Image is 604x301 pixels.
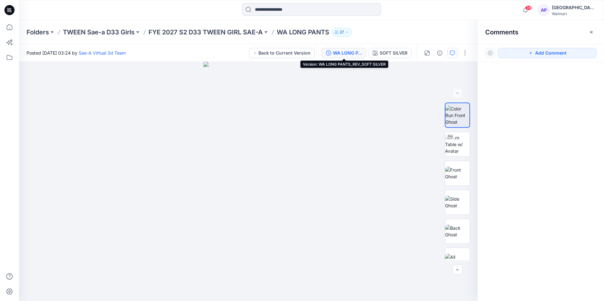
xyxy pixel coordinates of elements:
a: Folders [27,28,49,37]
button: Back to Current Version [249,48,315,58]
img: Front Ghost [445,167,470,180]
button: 27 [332,28,352,37]
button: WA LONG PANTS_REV_SOFT SILVER [322,48,366,58]
img: All colorways [445,254,470,267]
p: 27 [340,29,344,36]
img: Side Ghost [445,196,470,209]
img: Back Ghost [445,225,470,238]
span: Posted [DATE] 03:24 by [27,50,126,56]
button: Add Comment [498,48,596,58]
div: [GEOGRAPHIC_DATA] [552,4,596,11]
img: eyJhbGciOiJIUzI1NiIsImtpZCI6IjAiLCJzbHQiOiJzZXMiLCJ0eXAiOiJKV1QifQ.eyJkYXRhIjp7InR5cGUiOiJzdG9yYW... [203,62,293,301]
h2: Comments [485,28,518,36]
div: WA LONG PANTS_REV_SOFT SILVER [333,50,362,56]
p: WA LONG PANTS [277,28,329,37]
button: SOFT SILVER [369,48,412,58]
div: AP [538,4,549,16]
a: Sae-A Virtual 3d Team [79,50,126,56]
span: 36 [525,5,532,10]
a: TWEEN Sae-a D33 Girls [63,28,135,37]
img: Color Run Front Ghost [445,105,469,125]
div: SOFT SILVER [380,50,408,56]
a: FYE 2027 S2 D33 TWEEN GIRL SAE-A [148,28,263,37]
div: Walmart [552,11,596,16]
button: Details [435,48,445,58]
img: Turn Table w/ Avatar [445,134,470,154]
